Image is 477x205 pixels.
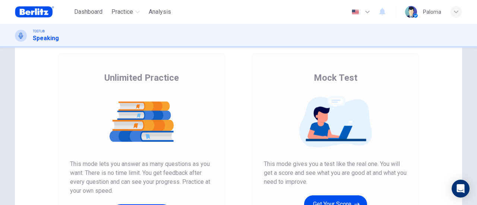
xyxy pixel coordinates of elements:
[74,7,102,16] span: Dashboard
[452,180,470,198] div: Open Intercom Messenger
[33,34,59,43] h1: Speaking
[33,29,45,34] span: TOEFL®
[149,7,171,16] span: Analysis
[146,5,174,19] button: Analysis
[314,72,357,84] span: Mock Test
[15,4,71,19] a: Berlitz Brasil logo
[423,7,441,16] div: Paloma
[264,160,407,186] span: This mode gives you a test like the real one. You will get a score and see what you are good at a...
[111,7,133,16] span: Practice
[108,5,143,19] button: Practice
[405,6,417,18] img: Profile picture
[104,72,179,84] span: Unlimited Practice
[70,160,213,195] span: This mode lets you answer as many questions as you want. There is no time limit. You get feedback...
[71,5,105,19] button: Dashboard
[351,9,360,15] img: en
[15,4,54,19] img: Berlitz Brasil logo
